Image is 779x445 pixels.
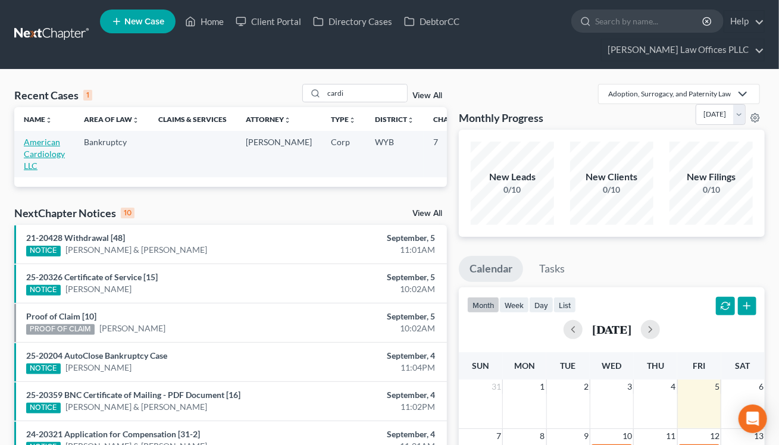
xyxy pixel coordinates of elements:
[592,323,631,336] h2: [DATE]
[321,131,365,177] td: Corp
[529,297,553,313] button: day
[84,115,139,124] a: Area of Lawunfold_more
[570,170,653,184] div: New Clients
[83,90,92,101] div: 1
[583,380,590,394] span: 2
[14,206,134,220] div: NextChapter Notices
[284,117,291,124] i: unfold_more
[14,88,92,102] div: Recent Cases
[65,401,207,413] a: [PERSON_NAME] & [PERSON_NAME]
[26,390,240,400] a: 25-20359 BNC Certificate of Mailing - PDF Document [16]
[528,256,575,282] a: Tasks
[514,361,535,371] span: Mon
[412,92,442,100] a: View All
[736,361,750,371] span: Sat
[45,117,52,124] i: unfold_more
[459,111,543,125] h3: Monthly Progress
[307,11,398,32] a: Directory Cases
[26,311,96,321] a: Proof of Claim [10]
[665,429,677,443] span: 11
[65,244,207,256] a: [PERSON_NAME] & [PERSON_NAME]
[758,380,765,394] span: 6
[246,115,291,124] a: Attorneyunfold_more
[124,17,164,26] span: New Case
[65,362,132,374] a: [PERSON_NAME]
[307,350,436,362] div: September, 4
[65,283,132,295] a: [PERSON_NAME]
[307,283,436,295] div: 10:02AM
[324,84,407,102] input: Search by name...
[307,401,436,413] div: 11:02PM
[24,115,52,124] a: Nameunfold_more
[26,272,158,282] a: 25-20326 Certificate of Service [15]
[132,117,139,124] i: unfold_more
[583,429,590,443] span: 9
[561,361,576,371] span: Tue
[647,361,664,371] span: Thu
[236,131,321,177] td: [PERSON_NAME]
[608,89,731,99] div: Adoption, Surrogacy, and Paternity Law
[307,232,436,244] div: September, 5
[495,429,502,443] span: 7
[424,131,483,177] td: 7
[375,115,414,124] a: Districtunfold_more
[26,246,61,256] div: NOTICE
[407,117,414,124] i: unfold_more
[331,115,356,124] a: Typeunfold_more
[24,137,65,171] a: American Cardiology LLC
[467,297,499,313] button: month
[570,184,653,196] div: 0/10
[490,380,502,394] span: 31
[553,297,576,313] button: list
[459,256,523,282] a: Calendar
[307,244,436,256] div: 11:01AM
[74,131,149,177] td: Bankruptcy
[26,363,61,374] div: NOTICE
[602,39,764,61] a: [PERSON_NAME] Law Offices PLLC
[307,322,436,334] div: 10:02AM
[230,11,307,32] a: Client Portal
[307,311,436,322] div: September, 5
[499,297,529,313] button: week
[693,361,705,371] span: Fri
[307,362,436,374] div: 11:04PM
[539,429,546,443] span: 8
[602,361,622,371] span: Wed
[714,380,721,394] span: 5
[595,10,704,32] input: Search by name...
[739,405,767,433] div: Open Intercom Messenger
[26,233,125,243] a: 21-20428 Withdrawal [48]
[26,285,61,296] div: NOTICE
[398,11,465,32] a: DebtorCC
[539,380,546,394] span: 1
[349,117,356,124] i: unfold_more
[626,380,633,394] span: 3
[753,429,765,443] span: 13
[621,429,633,443] span: 10
[26,429,200,439] a: 24-20321 Application for Compensation [31-2]
[99,322,165,334] a: [PERSON_NAME]
[121,208,134,218] div: 10
[412,209,442,218] a: View All
[670,380,677,394] span: 4
[26,350,167,361] a: 25-20204 AutoClose Bankruptcy Case
[471,170,554,184] div: New Leads
[26,324,95,335] div: PROOF OF CLAIM
[669,184,753,196] div: 0/10
[433,115,474,124] a: Chapterunfold_more
[472,361,489,371] span: Sun
[709,429,721,443] span: 12
[471,184,554,196] div: 0/10
[307,389,436,401] div: September, 4
[724,11,764,32] a: Help
[365,131,424,177] td: WYB
[149,107,236,131] th: Claims & Services
[669,170,753,184] div: New Filings
[179,11,230,32] a: Home
[26,403,61,413] div: NOTICE
[307,428,436,440] div: September, 4
[307,271,436,283] div: September, 5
